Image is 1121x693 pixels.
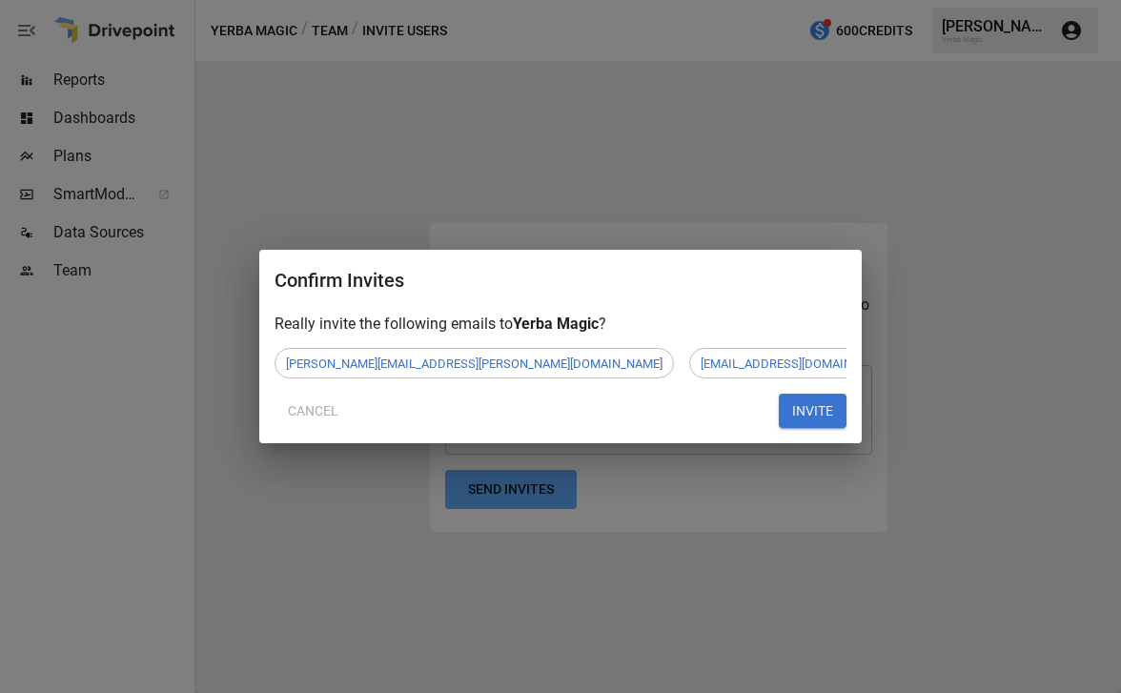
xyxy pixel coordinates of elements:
[275,357,673,371] span: [PERSON_NAME][EMAIL_ADDRESS][PERSON_NAME][DOMAIN_NAME]
[275,265,846,315] h2: Confirm Invites
[275,394,352,428] button: Cancel
[779,394,846,428] button: INVITE
[275,315,846,333] div: Really invite the following emails to ?
[513,315,599,333] span: Yerba Magic
[690,357,905,371] span: [EMAIL_ADDRESS][DOMAIN_NAME]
